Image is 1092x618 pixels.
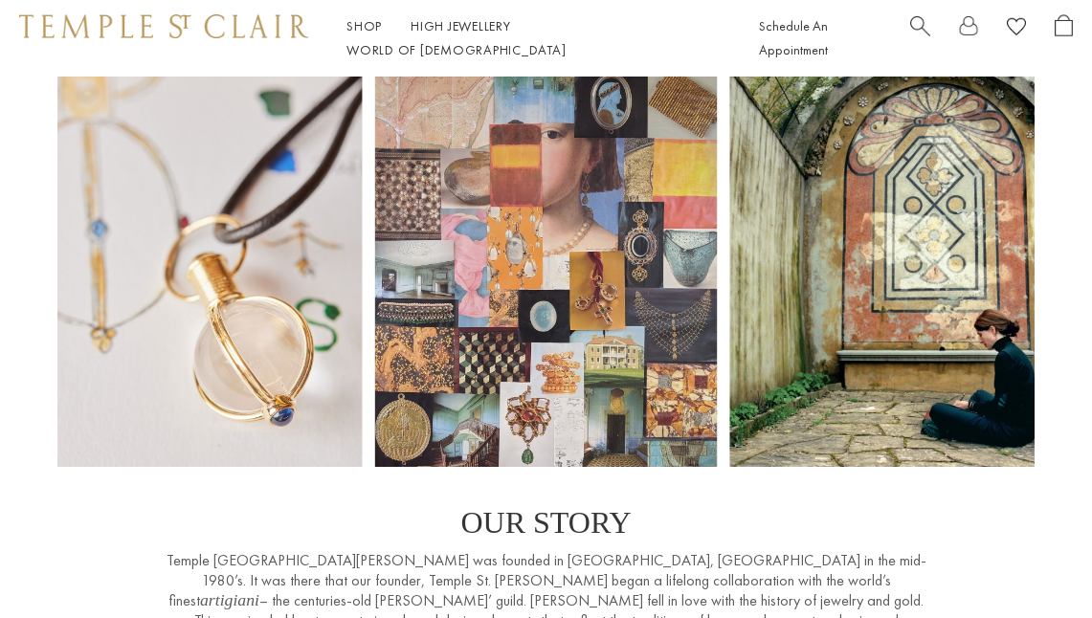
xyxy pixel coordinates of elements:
[910,14,930,62] a: Search
[19,14,308,37] img: Temple St. Clair
[200,590,259,609] em: artigiani
[1055,14,1073,62] a: Open Shopping Bag
[164,505,929,541] p: OUR STORY
[1007,14,1026,44] a: View Wishlist
[346,14,716,62] nav: Main navigation
[346,41,566,58] a: World of [DEMOGRAPHIC_DATA]World of [DEMOGRAPHIC_DATA]
[411,17,511,34] a: High JewelleryHigh Jewellery
[346,17,382,34] a: ShopShop
[759,17,828,58] a: Schedule An Appointment
[996,528,1073,599] iframe: Gorgias live chat messenger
